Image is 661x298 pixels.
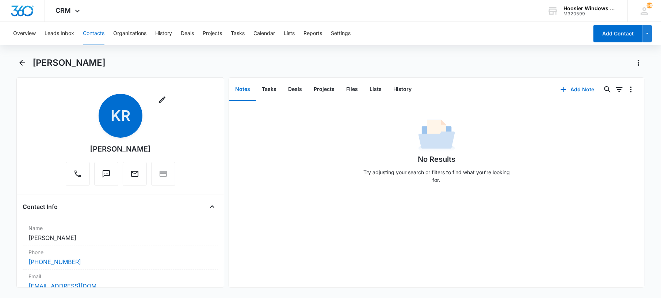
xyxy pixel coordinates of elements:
[66,162,90,186] button: Call
[83,22,104,45] button: Contacts
[564,5,617,11] div: account name
[23,270,218,294] div: Email[EMAIL_ADDRESS][DOMAIN_NAME]
[206,201,218,213] button: Close
[284,22,295,45] button: Lists
[99,94,142,138] span: KR
[16,57,28,69] button: Back
[28,224,212,232] label: Name
[13,22,36,45] button: Overview
[593,25,643,42] button: Add Contact
[614,84,625,95] button: Filters
[28,282,102,290] a: [EMAIL_ADDRESS][DOMAIN_NAME]
[647,3,653,8] div: notifications count
[33,57,106,68] h1: [PERSON_NAME]
[155,22,172,45] button: History
[418,154,455,165] h1: No Results
[94,162,118,186] button: Text
[331,22,351,45] button: Settings
[203,22,222,45] button: Projects
[28,233,212,242] dd: [PERSON_NAME]
[308,78,340,101] button: Projects
[303,22,322,45] button: Reports
[602,84,614,95] button: Search...
[229,78,256,101] button: Notes
[256,78,282,101] button: Tasks
[66,173,90,179] a: Call
[28,257,81,266] a: [PHONE_NUMBER]
[28,272,212,280] label: Email
[647,3,653,8] span: 96
[45,22,74,45] button: Leads Inbox
[90,144,151,154] div: [PERSON_NAME]
[123,173,147,179] a: Email
[253,22,275,45] button: Calendar
[625,84,637,95] button: Overflow Menu
[282,78,308,101] button: Deals
[419,117,455,154] img: No Data
[123,162,147,186] button: Email
[23,202,58,211] h4: Contact Info
[181,22,194,45] button: Deals
[231,22,245,45] button: Tasks
[360,168,513,184] p: Try adjusting your search or filters to find what you’re looking for.
[23,245,218,270] div: Phone[PHONE_NUMBER]
[23,221,218,245] div: Name[PERSON_NAME]
[564,11,617,16] div: account id
[113,22,146,45] button: Organizations
[340,78,364,101] button: Files
[28,248,212,256] label: Phone
[553,81,602,98] button: Add Note
[94,173,118,179] a: Text
[633,57,645,69] button: Actions
[387,78,417,101] button: History
[56,7,71,14] span: CRM
[364,78,387,101] button: Lists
